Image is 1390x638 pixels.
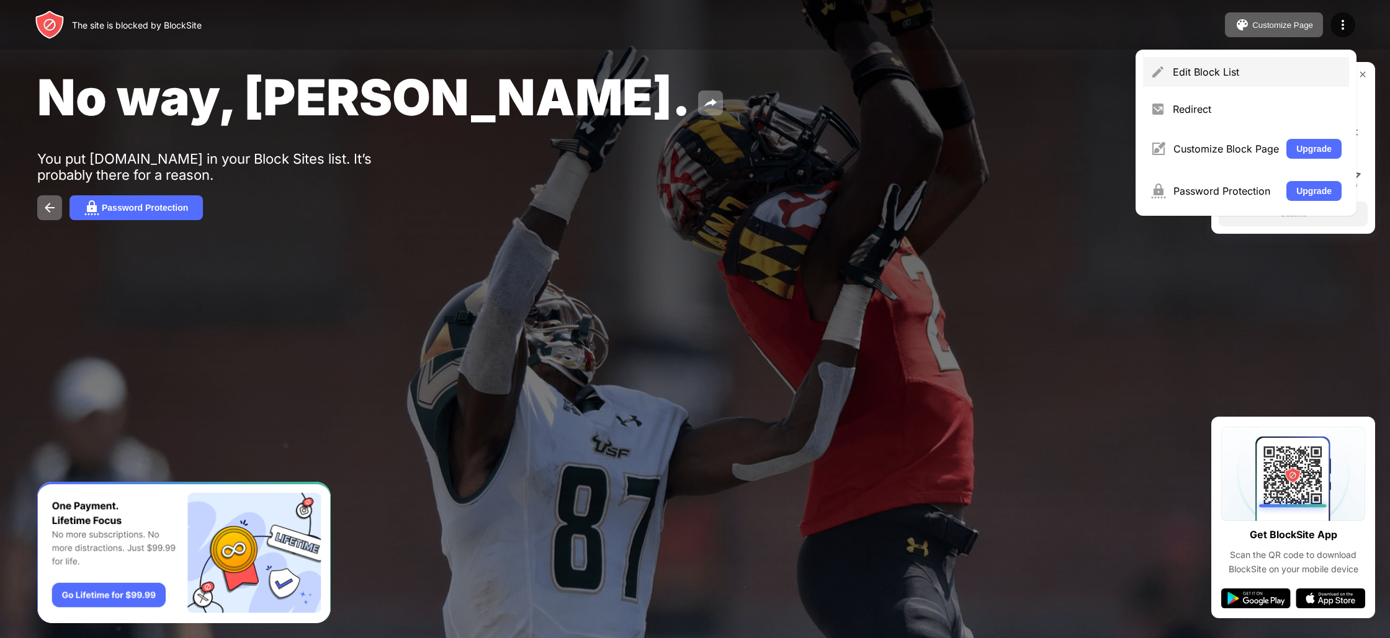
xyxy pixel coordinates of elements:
[69,195,203,220] button: Password Protection
[1250,526,1337,544] div: Get BlockSite App
[1358,69,1368,79] img: rate-us-close.svg
[42,200,57,215] img: back.svg
[1221,427,1365,521] img: qrcode.svg
[37,67,691,127] span: No way, [PERSON_NAME].
[1173,185,1279,197] div: Password Protection
[1286,139,1342,159] button: Upgrade
[1150,184,1166,198] img: menu-password.svg
[1150,102,1165,117] img: menu-redirect.svg
[1296,588,1365,608] img: app-store.svg
[102,203,188,213] div: Password Protection
[84,200,99,215] img: password.svg
[703,95,718,110] img: share.svg
[35,10,65,40] img: header-logo.svg
[1252,20,1313,30] div: Customize Page
[1221,588,1291,608] img: google-play.svg
[1286,181,1342,201] button: Upgrade
[1173,66,1342,78] div: Edit Block List
[1150,64,1165,79] img: menu-pencil.svg
[72,20,202,30] div: The site is blocked by BlockSite
[1335,17,1350,32] img: menu-icon.svg
[37,482,331,624] iframe: Banner
[1221,548,1365,576] div: Scan the QR code to download BlockSite on your mobile device
[37,151,421,183] div: You put [DOMAIN_NAME] in your Block Sites list. It’s probably there for a reason.
[1173,103,1342,115] div: Redirect
[1225,12,1323,37] button: Customize Page
[1235,17,1250,32] img: pallet.svg
[1173,143,1279,155] div: Customize Block Page
[1150,141,1166,156] img: menu-customize.svg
